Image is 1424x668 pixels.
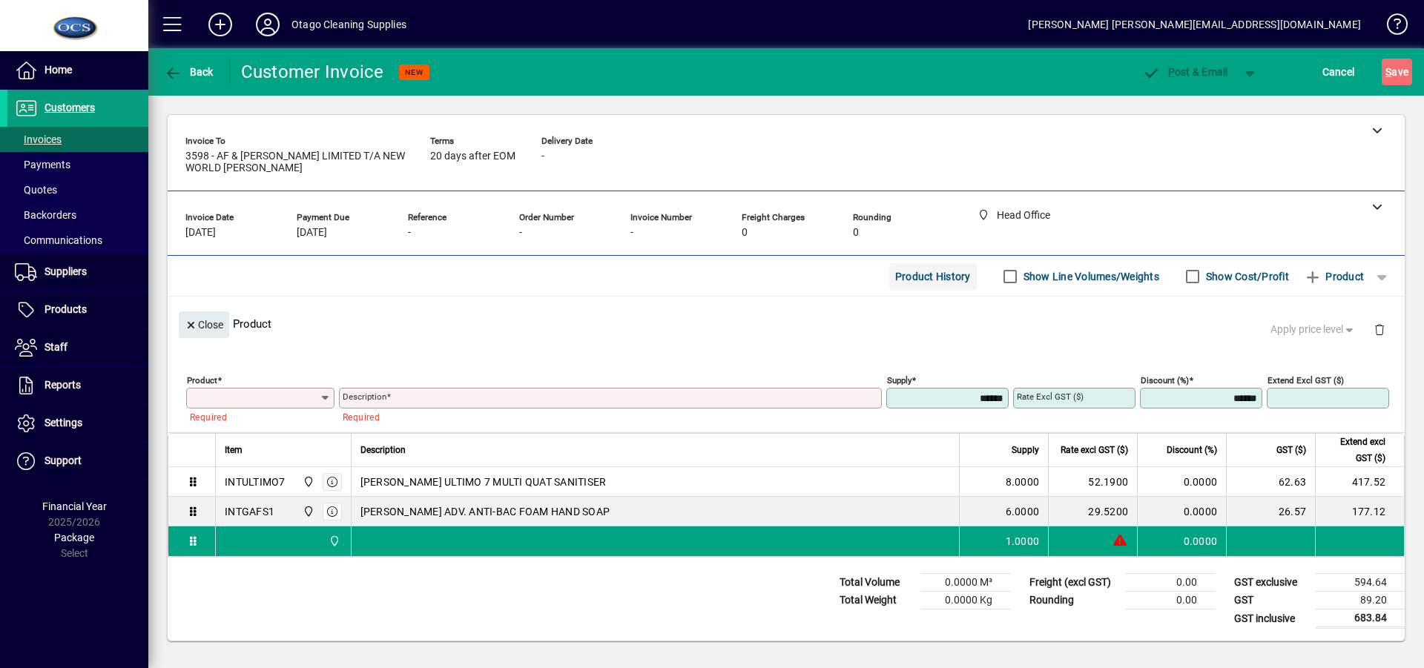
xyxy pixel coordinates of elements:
mat-label: Supply [887,375,912,386]
td: Rounding [1022,592,1126,609]
span: Rate excl GST ($) [1061,442,1128,458]
a: Backorders [7,202,148,228]
td: 0.0000 [1137,526,1226,556]
div: INTGAFS1 [225,504,274,519]
span: Package [54,532,94,543]
button: Delete [1362,311,1397,347]
span: Discount (%) [1167,442,1217,458]
span: Back [164,66,214,78]
a: Knowledge Base [1376,3,1405,51]
span: Item [225,442,243,458]
td: 0.0000 [1137,497,1226,526]
span: Product History [895,265,971,288]
span: - [541,151,544,162]
mat-error: Required [190,409,323,424]
div: 52.1900 [1058,474,1128,489]
mat-label: Extend excl GST ($) [1268,375,1344,386]
span: - [408,227,411,239]
mat-label: Product [187,375,217,386]
span: 1.0000 [1006,534,1040,549]
span: S [1385,66,1391,78]
span: Apply price level [1270,322,1357,337]
a: Home [7,52,148,89]
a: Invoices [7,127,148,152]
td: GST [1227,592,1316,609]
button: Add [197,11,244,38]
mat-label: Discount (%) [1141,375,1189,386]
td: GST exclusive [1227,574,1316,592]
button: Close [179,311,229,338]
span: ave [1385,60,1408,84]
span: GST ($) [1276,442,1306,458]
button: Product History [889,263,977,290]
span: Reports [44,379,81,391]
span: [DATE] [185,227,216,239]
span: Supply [1012,442,1039,458]
span: [PERSON_NAME] ULTIMO 7 MULTI QUAT SANITISER [360,474,607,489]
span: 20 days after EOM [430,151,515,162]
span: Close [185,313,223,337]
div: INTULTIMO7 [225,474,286,489]
button: Cancel [1319,59,1359,85]
button: Profile [244,11,291,38]
span: Suppliers [44,265,87,277]
span: NEW [405,67,423,77]
span: 3598 - AF & [PERSON_NAME] LIMITED T/A NEW WORLD [PERSON_NAME] [185,151,408,174]
td: 62.63 [1226,467,1315,497]
td: 683.84 [1316,609,1405,628]
span: Customers [44,102,95,113]
span: Extend excl GST ($) [1325,434,1385,466]
span: - [630,227,633,239]
button: Post & Email [1135,59,1236,85]
mat-label: Description [343,391,386,402]
td: Freight (excl GST) [1022,574,1126,592]
span: Head Office [299,503,316,520]
mat-error: Required [343,409,870,424]
td: 417.52 [1315,467,1404,497]
a: Communications [7,228,148,253]
td: GST inclusive [1227,609,1316,628]
td: 0.00 [1126,592,1215,609]
span: Invoices [15,133,62,145]
span: Communications [15,234,102,246]
span: 0 [853,227,859,239]
button: Back [160,59,217,85]
td: 0.0000 Kg [921,592,1010,609]
span: P [1168,66,1175,78]
div: Product [168,297,1405,351]
td: 0.0000 [1137,467,1226,497]
div: [PERSON_NAME] [PERSON_NAME][EMAIL_ADDRESS][DOMAIN_NAME] [1028,13,1361,36]
td: 0.0000 M³ [921,574,1010,592]
span: Financial Year [42,500,107,512]
a: Staff [7,329,148,366]
td: Total Volume [832,574,921,592]
a: Reports [7,367,148,404]
td: 89.20 [1316,592,1405,609]
div: 29.5200 [1058,504,1128,519]
app-page-header-button: Back [148,59,230,85]
label: Show Cost/Profit [1203,269,1289,284]
mat-label: Rate excl GST ($) [1017,391,1084,402]
a: Payments [7,152,148,177]
td: 26.57 [1226,497,1315,526]
a: Quotes [7,177,148,202]
a: Suppliers [7,254,148,291]
button: Apply price level [1265,317,1362,343]
td: 594.64 [1316,574,1405,592]
div: Customer Invoice [241,60,384,84]
a: Settings [7,405,148,442]
td: 0.00 [1126,574,1215,592]
span: Settings [44,417,82,429]
span: [PERSON_NAME] ADV. ANTI-BAC FOAM HAND SOAP [360,504,610,519]
span: Head Office [325,533,342,549]
span: Payments [15,159,70,171]
td: Total Weight [832,592,921,609]
label: Show Line Volumes/Weights [1021,269,1159,284]
span: Head Office [299,474,316,490]
span: - [519,227,522,239]
span: 0 [742,227,748,239]
app-page-header-button: Close [175,317,233,331]
app-page-header-button: Delete [1362,323,1397,336]
span: Cancel [1322,60,1355,84]
span: Support [44,454,82,466]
